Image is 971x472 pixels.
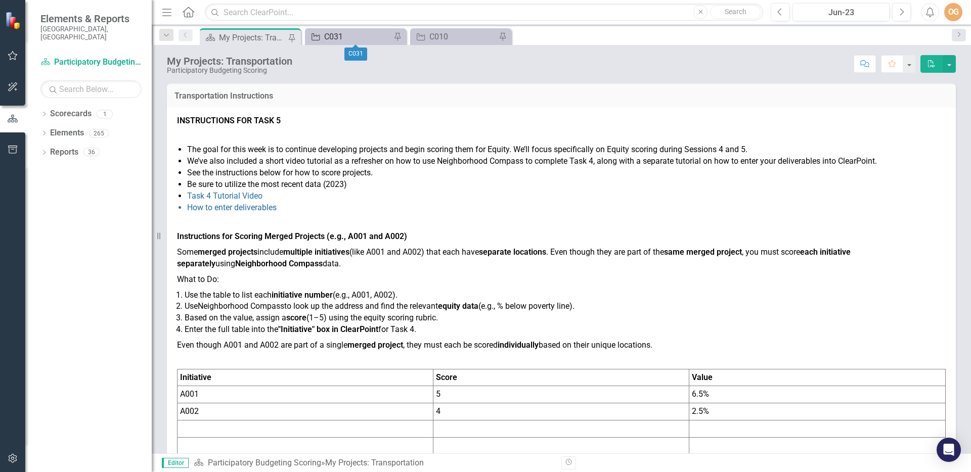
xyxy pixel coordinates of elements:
[187,145,747,154] span: The goal for this week is to continue developing projects and begin scoring them for Equity. We’l...
[325,458,424,467] div: My Projects: Transportation
[198,301,284,311] a: Neighborhood Compass
[205,4,763,21] input: Search ClearPoint...
[97,110,113,118] div: 1
[198,247,257,257] strong: merged projects
[792,3,890,21] button: Jun-23
[664,247,742,257] strong: same merged project
[187,156,877,166] span: We’ve also included a short video tutorial as a refresher on how to use Neighborhood Compass to c...
[185,313,438,322] span: Based on the value, assign a (1–5) using the equity scoring rubric.
[185,290,398,300] span: Use the table to list each (e.g., A001, A002).
[498,340,539,350] strong: individually
[89,129,109,137] div: 265
[187,179,347,189] span: Be sure to utilize the most recent data (2023)
[479,247,546,257] strong: separate locations
[208,458,321,467] a: Participatory Budgeting Scoring
[50,108,92,120] a: Scorecards
[180,389,199,399] span: A001
[796,7,886,19] div: Jun-23
[725,8,746,16] span: Search
[187,168,373,177] span: See the instructions below for how to score projects.
[177,247,851,268] strong: each initiative separately
[307,30,391,43] a: C031
[937,438,961,462] div: Open Intercom Messenger
[429,30,496,43] div: C010
[177,247,851,268] span: Some include (like A001 and A002) that each have . Even though they are part of the , you must sc...
[438,301,478,311] strong: equity data
[40,57,142,68] a: Participatory Budgeting Scoring
[167,56,292,67] div: My Projects: Transportation
[436,389,440,399] span: 5
[180,406,199,416] span: A002
[272,290,333,300] strong: initiative number
[50,127,84,139] a: Elements
[50,147,78,158] a: Reports
[347,340,403,350] strong: merged project
[219,31,286,44] div: My Projects: Transportation
[177,274,219,284] span: What to Do:
[162,458,189,468] span: Editor
[40,80,142,98] input: Search Below...
[436,372,457,382] strong: Score
[344,48,367,61] div: C031
[177,231,407,241] strong: Instructions for Scoring Merged Projects (e.g., A001 and A002)
[692,389,709,399] span: 6.5%
[286,313,306,322] strong: score
[167,67,292,74] div: Participatory Budgeting Scoring
[692,372,713,382] strong: Value
[187,191,262,201] a: Task 4 Tutorial Video
[324,30,391,43] div: C031
[194,457,554,469] div: »
[40,25,142,41] small: [GEOGRAPHIC_DATA], [GEOGRAPHIC_DATA]
[235,259,323,268] strong: Neighborhood Compass
[5,12,23,29] img: ClearPoint Strategy
[436,406,440,416] span: 4
[413,30,496,43] a: C010
[40,13,142,25] span: Elements & Reports
[283,247,349,257] strong: multiple initiatives
[692,406,709,416] span: 2.5%
[177,116,281,125] strong: INSTRUCTIONS FOR TASK 5
[187,203,277,212] a: How to enter deliverables
[180,372,211,382] strong: Initiative
[185,324,416,334] span: Enter the full table into the for Task 4.
[710,5,761,19] button: Search
[185,301,575,311] span: Use to look up the address and find the relevant (e.g., % below poverty line).
[174,91,948,101] h3: Transportation Instructions
[944,3,962,21] button: OG
[278,324,378,334] strong: "Initiative" box in ClearPoint
[177,340,652,350] span: Even though A001 and A002 are part of a single , they must each be scored based on their unique l...
[83,148,100,157] div: 36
